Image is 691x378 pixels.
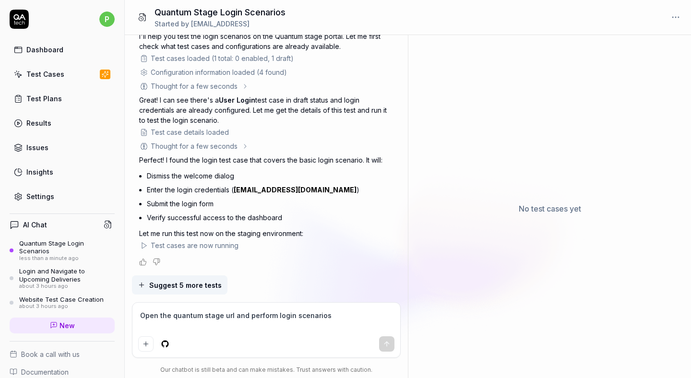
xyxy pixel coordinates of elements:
button: Add attachment [138,336,154,352]
span: Book a call with us [21,349,80,359]
li: Submit the login form [147,197,393,211]
div: Settings [26,191,54,201]
div: Test cases loaded (1 total: 0 enabled, 1 draft) [151,53,294,63]
a: Test Cases [10,65,115,83]
a: Login and Navigate to Upcoming Deliveriesabout 3 hours ago [10,267,115,289]
p: Great! I can see there's a test case in draft status and login credentials are already configured... [139,95,393,125]
div: less than a minute ago [19,255,115,262]
div: Quantum Stage Login Scenarios [19,239,115,255]
span: New [60,320,75,331]
div: about 3 hours ago [19,303,104,310]
li: Dismiss the welcome dialog [147,169,393,183]
div: Dashboard [26,45,63,55]
h4: AI Chat [23,220,47,230]
a: Test Plans [10,89,115,108]
a: Website Test Case Creationabout 3 hours ago [10,295,115,310]
p: Perfect! I found the login test case that covers the basic login scenario. It will: [139,155,393,165]
div: Test Cases [26,69,64,79]
div: Issues [26,142,48,153]
a: Dashboard [10,40,115,59]
p: No test cases yet [519,203,581,214]
div: Configuration information loaded (4 found) [151,67,287,77]
div: Thought for a few seconds [151,81,238,91]
button: p [99,10,115,29]
a: Quantum Stage Login Scenariosless than a minute ago [10,239,115,261]
div: Insights [26,167,53,177]
span: p [99,12,115,27]
span: User Login [219,96,255,104]
div: Our chatbot is still beta and can make mistakes. Trust answers with caution. [132,366,401,374]
h1: Quantum Stage Login Scenarios [155,6,286,19]
p: Let me run this test now on the staging environment: [139,228,393,238]
div: Started by [155,19,286,29]
a: New [10,318,115,333]
div: Website Test Case Creation [19,295,104,303]
div: Test case details loaded [151,127,229,137]
a: Settings [10,187,115,206]
button: Negative feedback [153,258,160,266]
div: about 3 hours ago [19,283,115,290]
div: Results [26,118,51,128]
div: Test cases are now running [151,240,238,250]
div: Thought for a few seconds [151,141,238,151]
div: Test Plans [26,94,62,104]
li: Enter the login credentials ( ) [147,183,393,197]
div: Login and Navigate to Upcoming Deliveries [19,267,115,283]
span: Documentation [21,367,69,377]
a: Book a call with us [10,349,115,359]
p: I'll help you test the login scenarios on the Quantum stage portal. Let me first check what test ... [139,31,393,51]
span: [EMAIL_ADDRESS] [191,20,250,28]
span: Suggest 5 more tests [149,280,222,290]
a: Documentation [10,367,115,377]
button: Positive feedback [139,258,147,266]
button: Suggest 5 more tests [132,275,227,295]
a: [EMAIL_ADDRESS][DOMAIN_NAME] [234,186,357,194]
a: Issues [10,138,115,157]
a: Insights [10,163,115,181]
li: Verify successful access to the dashboard [147,211,393,224]
a: Results [10,114,115,132]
